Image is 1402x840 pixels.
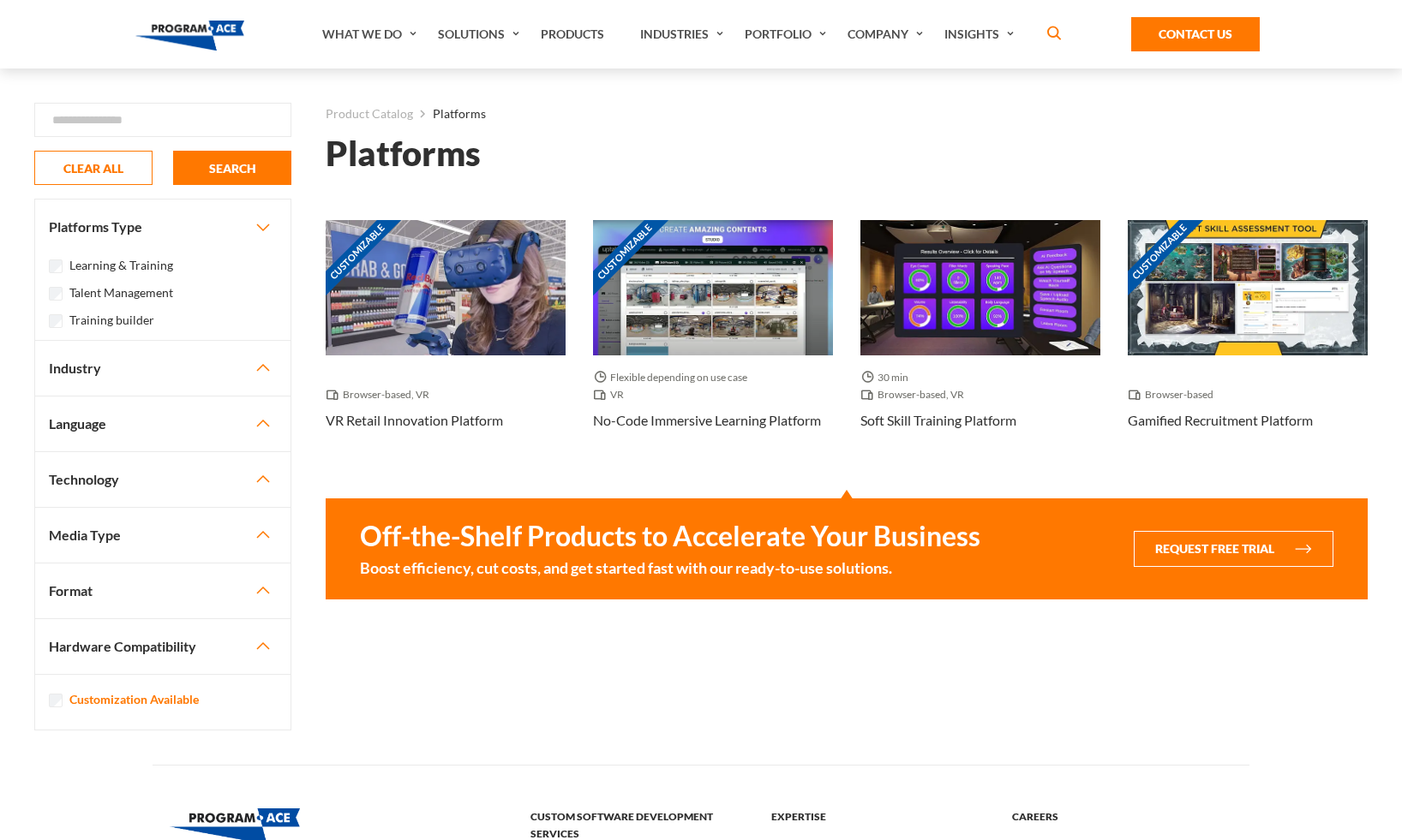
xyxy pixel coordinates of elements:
strong: Expertise [771,808,992,825]
span: Browser-based, VR [326,386,436,403]
button: Request Free Trial [1134,531,1333,567]
input: Customization Available [49,694,63,707]
span: 30 min [860,369,915,386]
h3: Soft skill training platform [860,410,1016,431]
button: Language [35,396,291,451]
li: Platforms [413,103,486,125]
input: Training builder [49,314,63,328]
a: Expertise [771,810,992,823]
button: Technology [35,452,291,507]
label: Customization Available [69,690,199,709]
span: Browser-based, VR [860,386,971,403]
img: Program-Ace [135,21,244,51]
a: Contact Us [1131,17,1260,51]
button: Hardware Compatibility [35,619,291,674]
a: Customizable Thumbnail - VR Retail Innovation Platform Browser-based, VR VR Retail Innovation Pla... [326,220,566,457]
strong: Careers [1012,808,1232,825]
button: Media Type [35,508,291,563]
button: Format [35,563,291,618]
button: Industry [35,341,291,396]
input: Talent Management [49,287,63,301]
span: VR [593,386,631,403]
h3: No-code Immersive Learning Platform [593,410,821,431]
nav: breadcrumb [326,103,1368,125]
a: Customizable Thumbnail - Gamified recruitment platform Browser-based Gamified recruitment platform [1128,220,1368,457]
button: CLEAR ALL [34,151,153,185]
h3: Gamified recruitment platform [1128,410,1313,431]
span: Flexible depending on use case [593,369,754,386]
a: Customizable Thumbnail - No-code Immersive Learning Platform Flexible depending on use case VR No... [593,220,833,457]
a: Custom Software Development Services [530,827,751,840]
label: Talent Management [69,283,173,302]
label: Learning & Training [69,256,173,275]
small: Boost efficiency, cut costs, and get started fast with our ready-to-use solutions. [360,557,980,579]
a: Thumbnail - Soft skill training platform 30 min Browser-based, VR Soft skill training platform [860,220,1100,457]
input: Learning & Training [49,259,63,273]
a: Product Catalog [326,103,413,125]
strong: Off-the-Shelf Products to Accelerate Your Business [360,519,980,553]
h1: Platforms [326,139,481,169]
span: Browser-based [1128,386,1220,403]
label: Training builder [69,311,154,330]
button: Platforms Type [35,200,291,254]
h3: VR Retail Innovation Platform [326,410,503,431]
